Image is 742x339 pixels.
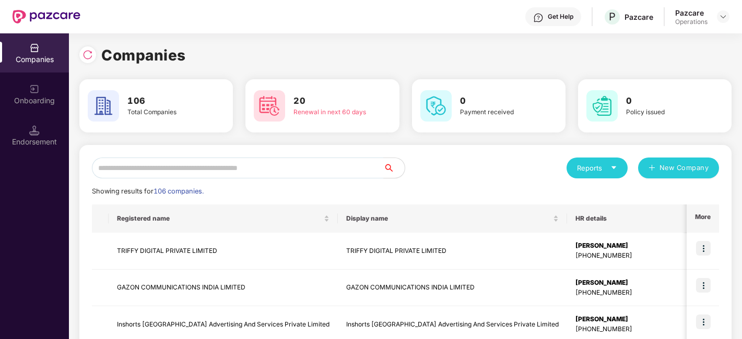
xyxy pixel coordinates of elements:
div: Get Help [548,13,573,21]
span: P [609,10,616,23]
h3: 106 [127,94,204,108]
img: svg+xml;base64,PHN2ZyBpZD0iQ29tcGFuaWVzIiB4bWxucz0iaHR0cDovL3d3dy53My5vcmcvMjAwMC9zdmciIHdpZHRoPS... [29,43,40,53]
div: [PHONE_NUMBER] [575,324,716,334]
div: [PHONE_NUMBER] [575,288,716,298]
th: HR details [567,204,725,233]
h1: Companies [101,44,186,67]
img: New Pazcare Logo [13,10,80,23]
div: Policy issued [626,107,702,117]
span: New Company [659,163,709,173]
img: svg+xml;base64,PHN2ZyBpZD0iUmVsb2FkLTMyeDMyIiB4bWxucz0iaHR0cDovL3d3dy53My5vcmcvMjAwMC9zdmciIHdpZH... [83,50,93,60]
td: GAZON COMMUNICATIONS INDIA LIMITED [109,270,338,307]
div: [PERSON_NAME] [575,241,716,251]
th: More [687,204,719,233]
div: Pazcare [675,8,708,18]
img: svg+xml;base64,PHN2ZyBpZD0iSGVscC0zMngzMiIgeG1sbnM9Imh0dHA6Ly93d3cudzMub3JnLzIwMDAvc3ZnIiB3aWR0aD... [533,13,544,23]
span: Registered name [117,214,322,223]
div: [PERSON_NAME] [575,314,716,324]
div: Payment received [460,107,536,117]
span: Showing results for [92,187,204,195]
div: Renewal in next 60 days [293,107,370,117]
span: search [383,164,405,172]
td: GAZON COMMUNICATIONS INDIA LIMITED [338,270,567,307]
div: Reports [577,163,617,173]
span: Display name [346,214,551,223]
h3: 20 [293,94,370,108]
img: svg+xml;base64,PHN2ZyB4bWxucz0iaHR0cDovL3d3dy53My5vcmcvMjAwMC9zdmciIHdpZHRoPSI2MCIgaGVpZ2h0PSI2MC... [420,90,452,122]
img: svg+xml;base64,PHN2ZyB4bWxucz0iaHR0cDovL3d3dy53My5vcmcvMjAwMC9zdmciIHdpZHRoPSI2MCIgaGVpZ2h0PSI2MC... [586,90,618,122]
span: 106 companies. [154,187,204,195]
img: svg+xml;base64,PHN2ZyB3aWR0aD0iMjAiIGhlaWdodD0iMjAiIHZpZXdCb3g9IjAgMCAyMCAyMCIgZmlsbD0ibm9uZSIgeG... [29,84,40,94]
th: Registered name [109,204,338,233]
td: TRIFFY DIGITAL PRIVATE LIMITED [109,233,338,270]
h3: 0 [626,94,702,108]
img: icon [696,278,711,293]
div: Total Companies [127,107,204,117]
button: plusNew Company [638,158,719,178]
img: icon [696,241,711,256]
td: TRIFFY DIGITAL PRIVATE LIMITED [338,233,567,270]
img: svg+xml;base64,PHN2ZyBpZD0iRHJvcGRvd24tMzJ4MzIiIHhtbG5zPSJodHRwOi8vd3d3LnczLm9yZy8yMDAwL3N2ZyIgd2... [719,13,727,21]
h3: 0 [460,94,536,108]
img: icon [696,314,711,329]
button: search [383,158,405,178]
img: svg+xml;base64,PHN2ZyB4bWxucz0iaHR0cDovL3d3dy53My5vcmcvMjAwMC9zdmciIHdpZHRoPSI2MCIgaGVpZ2h0PSI2MC... [88,90,119,122]
div: Operations [675,18,708,26]
img: svg+xml;base64,PHN2ZyB4bWxucz0iaHR0cDovL3d3dy53My5vcmcvMjAwMC9zdmciIHdpZHRoPSI2MCIgaGVpZ2h0PSI2MC... [254,90,285,122]
th: Display name [338,204,567,233]
span: caret-down [610,164,617,171]
img: svg+xml;base64,PHN2ZyB3aWR0aD0iMTQuNSIgaGVpZ2h0PSIxNC41IiB2aWV3Qm94PSIwIDAgMTYgMTYiIGZpbGw9Im5vbm... [29,125,40,136]
div: [PHONE_NUMBER] [575,251,716,261]
div: [PERSON_NAME] [575,278,716,288]
span: plus [649,164,655,173]
div: Pazcare [625,12,653,22]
